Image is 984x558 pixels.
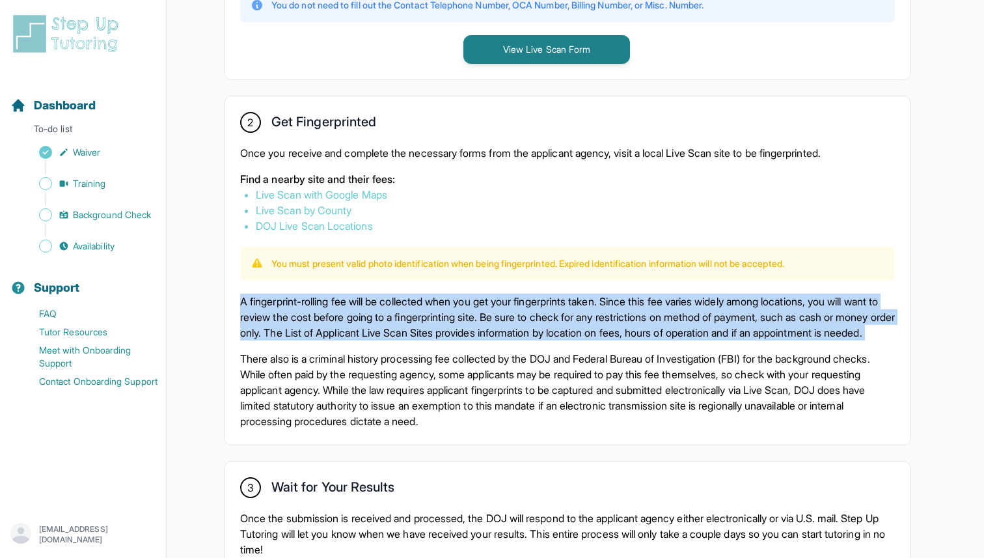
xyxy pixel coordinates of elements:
[247,480,254,495] span: 3
[240,145,895,161] p: Once you receive and complete the necessary forms from the applicant agency, visit a local Live S...
[240,351,895,429] p: There also is a criminal history processing fee collected by the DOJ and Federal Bureau of Invest...
[34,96,96,115] span: Dashboard
[10,206,166,224] a: Background Check
[271,479,394,500] h2: Wait for Your Results
[10,341,166,372] a: Meet with Onboarding Support
[10,96,96,115] a: Dashboard
[73,146,100,159] span: Waiver
[10,13,126,55] img: logo
[240,171,895,187] p: Find a nearby site and their fees:
[10,305,166,323] a: FAQ
[10,237,166,255] a: Availability
[256,188,387,201] a: Live Scan with Google Maps
[247,115,253,130] span: 2
[271,114,376,135] h2: Get Fingerprinted
[34,279,80,297] span: Support
[73,177,106,190] span: Training
[5,76,161,120] button: Dashboard
[240,510,895,557] p: Once the submission is received and processed, the DOJ will respond to the applicant agency eithe...
[10,174,166,193] a: Training
[463,35,630,64] button: View Live Scan Form
[240,294,895,341] p: A fingerprint-rolling fee will be collected when you get your fingerprints taken. Since this fee ...
[73,240,115,253] span: Availability
[10,143,166,161] a: Waiver
[256,204,351,217] a: Live Scan by County
[271,257,784,270] p: You must present valid photo identification when being fingerprinted. Expired identification info...
[5,122,161,141] p: To-do list
[10,523,156,546] button: [EMAIL_ADDRESS][DOMAIN_NAME]
[10,372,166,391] a: Contact Onboarding Support
[10,323,166,341] a: Tutor Resources
[39,524,156,545] p: [EMAIL_ADDRESS][DOMAIN_NAME]
[463,42,630,55] a: View Live Scan Form
[256,219,373,232] a: DOJ Live Scan Locations
[73,208,151,221] span: Background Check
[5,258,161,302] button: Support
